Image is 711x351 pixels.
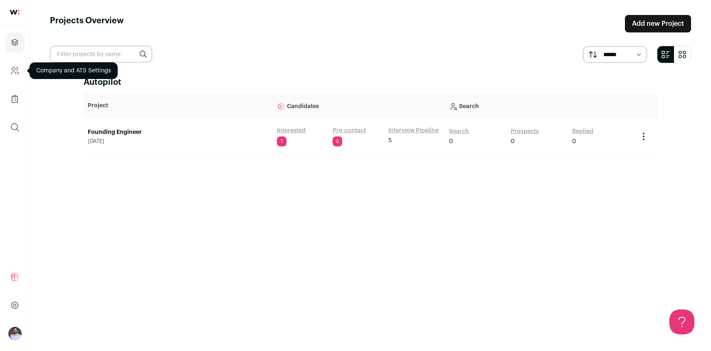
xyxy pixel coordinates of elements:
[333,136,342,146] span: 0
[639,131,649,141] button: Project Actions
[625,15,691,32] a: Add new Project
[50,15,124,32] h1: Projects Overview
[449,127,469,136] a: Search
[8,327,22,340] button: Open dropdown
[277,136,286,146] span: 1
[449,97,630,114] p: Search
[50,46,152,62] input: Filter projects by name
[333,126,366,135] a: Pre-contact
[84,77,657,88] h2: Autopilot
[88,128,269,136] a: Founding Engineer
[277,97,441,114] p: Candidates
[88,138,269,145] span: [DATE]
[5,32,25,52] a: Projects
[10,10,20,15] img: wellfound-shorthand-0d5821cbd27db2630d0214b213865d53afaa358527fdda9d0ea32b1df1b89c2c.svg
[669,309,694,334] iframe: Toggle Customer Support
[388,136,392,145] span: 5
[88,101,269,110] p: Project
[5,61,25,81] a: Company and ATS Settings
[277,126,306,135] a: Interested
[572,137,576,146] span: 0
[511,127,539,136] a: Prospects
[449,137,453,146] span: 0
[5,89,25,109] a: Company Lists
[8,327,22,340] img: 18820289-medium_jpg
[572,127,593,136] a: Replied
[388,126,439,135] a: Interview Pipeline
[30,62,118,79] div: Company and ATS Settings
[511,137,515,146] span: 0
